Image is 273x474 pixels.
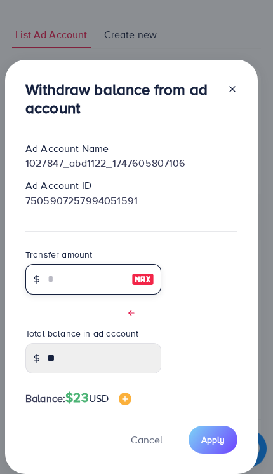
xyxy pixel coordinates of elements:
[15,141,248,156] div: Ad Account Name
[15,156,248,171] div: 1027847_abd1122_1747605807106
[25,327,138,340] label: Total balance in ad account
[65,390,131,406] h4: $23
[115,426,178,453] button: Cancel
[15,193,248,208] div: 7505907257994051591
[119,393,131,405] img: image
[131,272,154,287] img: image
[189,426,237,453] button: Apply
[201,433,225,446] span: Apply
[131,433,163,447] span: Cancel
[89,391,109,405] span: USD
[25,80,217,117] h3: Withdraw balance from ad account
[25,248,92,261] label: Transfer amount
[15,178,248,193] div: Ad Account ID
[25,391,65,406] span: Balance:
